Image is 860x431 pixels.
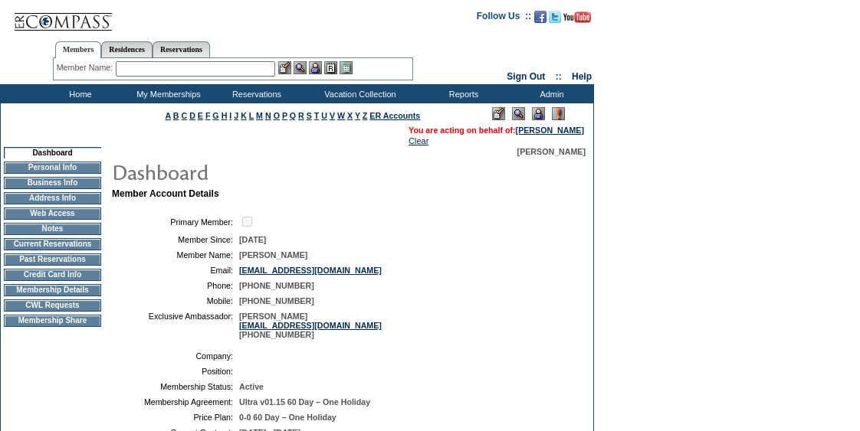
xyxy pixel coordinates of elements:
a: Members [55,41,102,58]
td: Position: [118,367,233,376]
span: You are acting on behalf of: [409,126,584,135]
a: J [234,111,238,120]
a: R [298,111,304,120]
td: Admin [506,84,594,103]
a: X [347,111,353,120]
td: Membership Details [4,284,101,296]
a: B [173,111,179,120]
img: Edit Mode [492,107,505,120]
a: Clear [409,136,428,145]
a: [EMAIL_ADDRESS][DOMAIN_NAME] [239,321,382,330]
img: Subscribe to our YouTube Channel [563,11,591,23]
img: View Mode [512,107,525,120]
img: b_edit.gif [278,61,291,74]
td: Follow Us :: [477,9,531,28]
td: Company: [118,351,233,361]
a: Z [363,111,368,120]
span: [DATE] [239,235,266,244]
img: pgTtlDashboard.gif [111,156,418,187]
td: Home [34,84,123,103]
a: Reservations [153,41,210,57]
img: Impersonate [309,61,322,74]
a: W [337,111,345,120]
td: Mobile: [118,296,233,305]
a: [EMAIL_ADDRESS][DOMAIN_NAME] [239,266,382,275]
td: Past Reservations [4,253,101,266]
span: 0-0 60 Day – One Holiday [239,413,336,422]
a: Help [572,71,592,82]
a: E [198,111,203,120]
td: Credit Card Info [4,269,101,281]
a: [PERSON_NAME] [516,126,584,135]
img: Log Concern/Member Elevation [552,107,565,120]
a: D [189,111,195,120]
td: Membership Status: [118,382,233,391]
a: T [314,111,320,120]
a: N [265,111,271,120]
td: Web Access [4,207,101,220]
img: View [294,61,307,74]
td: Membership Share [4,315,101,327]
a: V [330,111,335,120]
td: Primary Member: [118,214,233,229]
a: O [274,111,280,120]
span: [PERSON_NAME] [239,250,307,260]
img: Impersonate [532,107,545,120]
img: Become our fan on Facebook [534,11,547,23]
td: Reports [418,84,506,103]
b: Member Account Details [112,188,219,199]
a: M [256,111,263,120]
a: Sign Out [507,71,545,82]
td: Email: [118,266,233,275]
td: Business Info [4,177,101,189]
span: [PERSON_NAME] [PHONE_NUMBER] [239,312,382,339]
td: Vacation Collection [299,84,418,103]
td: Reservations [211,84,299,103]
td: Personal Info [4,162,101,174]
a: S [307,111,312,120]
td: Membership Agreement: [118,397,233,407]
td: Price Plan: [118,413,233,422]
a: Y [355,111,360,120]
td: Notes [4,223,101,235]
td: CWL Requests [4,299,101,312]
a: Become our fan on Facebook [534,15,547,24]
span: Ultra v01.15 60 Day – One Holiday [239,397,370,407]
a: Subscribe to our YouTube Channel [563,15,591,24]
a: ER Accounts [369,111,420,120]
td: Member Name: [118,250,233,260]
a: K [241,111,247,120]
td: Current Reservations [4,238,101,250]
a: Q [290,111,296,120]
span: :: [556,71,562,82]
a: F [205,111,211,120]
td: Member Since: [118,235,233,244]
a: P [282,111,287,120]
img: b_calculator.gif [340,61,353,74]
span: [PHONE_NUMBER] [239,281,314,290]
a: H [222,111,228,120]
a: C [181,111,187,120]
span: [PERSON_NAME] [517,147,586,156]
img: Reservations [324,61,337,74]
td: My Memberships [123,84,211,103]
a: U [321,111,327,120]
a: Residences [101,41,153,57]
a: Follow us on Twitter [549,15,561,24]
td: Address Info [4,192,101,204]
span: [PHONE_NUMBER] [239,296,314,305]
img: Follow us on Twitter [549,11,561,23]
td: Exclusive Ambassador: [118,312,233,339]
a: L [249,111,254,120]
div: Member Name: [57,61,116,74]
a: I [229,111,231,120]
a: A [166,111,171,120]
a: G [212,111,218,120]
td: Phone: [118,281,233,290]
span: Active [239,382,264,391]
td: Dashboard [4,147,101,158]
